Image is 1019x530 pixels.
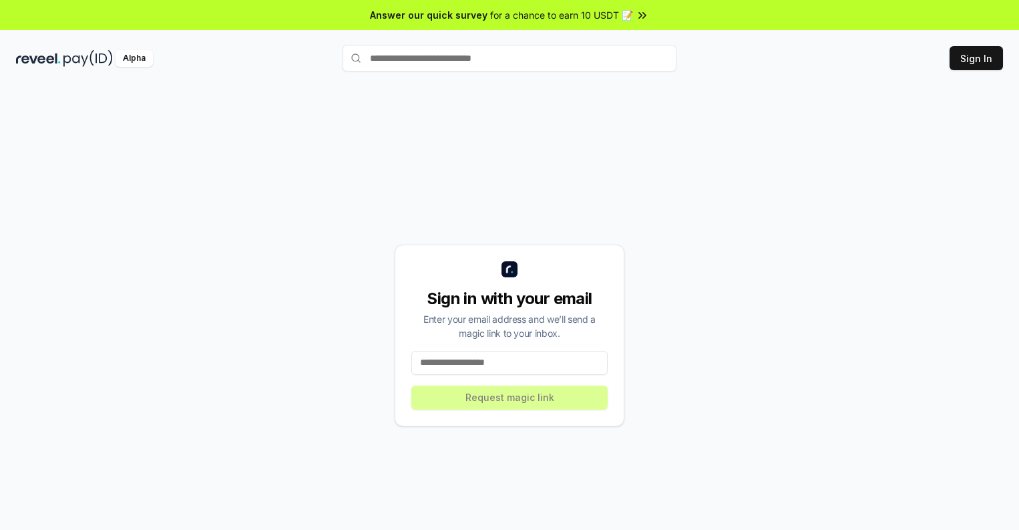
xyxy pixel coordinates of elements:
[950,46,1003,70] button: Sign In
[501,261,518,277] img: logo_small
[411,288,608,309] div: Sign in with your email
[116,50,153,67] div: Alpha
[411,312,608,340] div: Enter your email address and we’ll send a magic link to your inbox.
[490,8,633,22] span: for a chance to earn 10 USDT 📝
[63,50,113,67] img: pay_id
[16,50,61,67] img: reveel_dark
[370,8,487,22] span: Answer our quick survey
